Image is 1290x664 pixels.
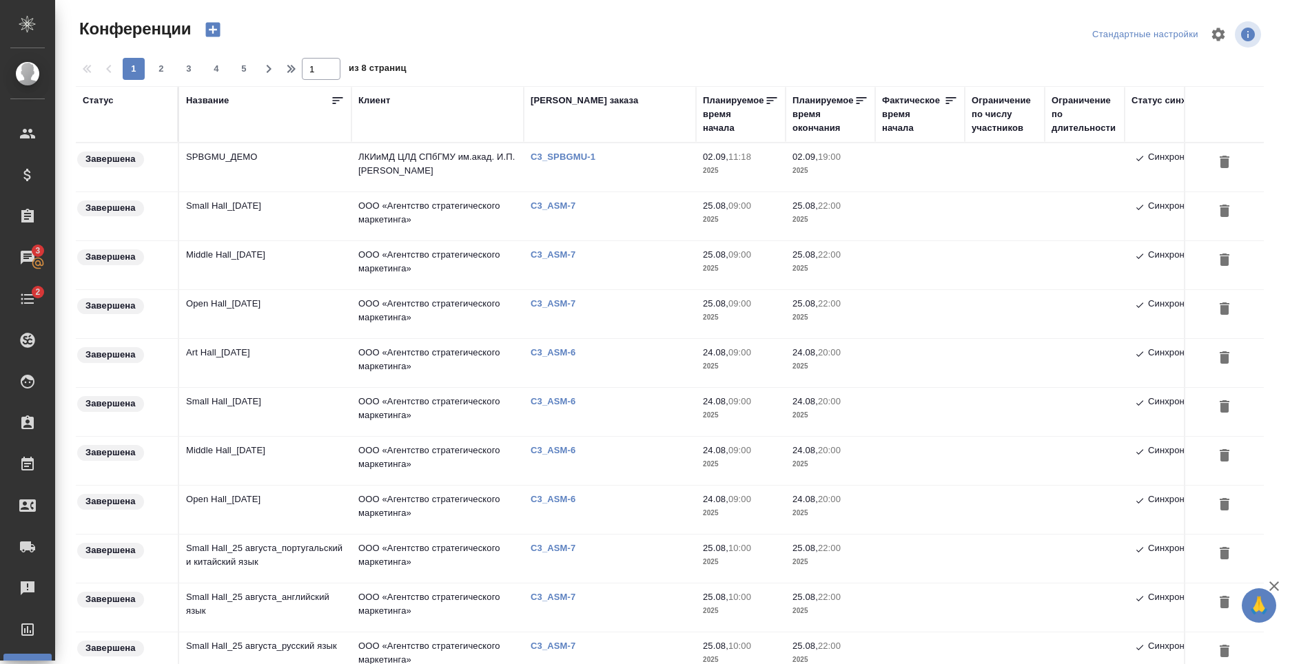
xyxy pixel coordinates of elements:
span: 3 [27,244,48,258]
p: 2025 [792,457,868,471]
div: Фактическое время начала [882,94,944,135]
p: 11:18 [728,152,751,162]
p: 25.08, [703,298,728,309]
a: C3_ASM-7 [531,298,586,309]
p: Синхронизировано [1148,346,1229,362]
button: 5 [233,58,255,80]
button: Удалить [1213,150,1236,176]
p: 2025 [703,555,779,569]
p: 25.08, [792,249,818,260]
p: C3_ASM-7 [531,641,586,651]
div: Ограничение по длительности [1052,94,1118,135]
p: Синхронизировано [1148,541,1229,558]
p: 24.08, [703,494,728,504]
p: 2025 [703,311,779,324]
a: C3_ASM-7 [531,592,586,602]
td: SPBGMU_ДЕМО [179,143,351,191]
td: ООО «Агентство стратегического маркетинга» [351,290,524,338]
p: 25.08, [792,298,818,309]
p: 25.08, [703,641,728,651]
p: C3_ASM-7 [531,543,586,553]
p: 25.08, [792,641,818,651]
button: 3 [178,58,200,80]
p: Завершена [85,299,136,313]
p: Синхронизировано [1148,444,1229,460]
p: 2025 [792,213,868,227]
p: 22:00 [818,543,841,553]
p: 25.08, [703,592,728,602]
p: 09:00 [728,347,751,357]
p: 2025 [792,360,868,373]
td: ЛКИиМД ЦЛД СПбГМУ им.акад. И.П.[PERSON_NAME] [351,143,524,191]
p: 2025 [703,360,779,373]
p: Завершена [85,495,136,508]
p: 2025 [792,408,868,422]
div: Статус синхронизации [1132,94,1235,107]
p: Синхронизировано [1148,639,1229,656]
p: 20:00 [818,396,841,406]
p: Синхронизировано [1148,248,1229,264]
a: 2 [3,282,52,316]
span: из 8 страниц [349,60,407,80]
p: 19:00 [818,152,841,162]
span: Посмотреть информацию [1235,21,1264,48]
td: Small Hall_[DATE] [179,388,351,436]
td: ООО «Агентство стратегического маркетинга» [351,241,524,289]
p: 20:00 [818,347,841,357]
span: 🙏 [1247,591,1271,620]
p: 09:00 [728,445,751,455]
p: 2025 [703,408,779,422]
span: Настроить таблицу [1202,18,1235,51]
p: 10:00 [728,592,751,602]
p: 2025 [703,506,779,520]
button: Удалить [1213,590,1236,616]
p: 24.08, [792,445,818,455]
span: 4 [205,62,227,76]
p: 09:00 [728,494,751,504]
p: 2025 [792,311,868,324]
div: [PERSON_NAME] заказа [531,94,638,107]
p: 2025 [703,213,779,227]
div: Планируемое время начала [703,94,765,135]
td: Open Hall_[DATE] [179,290,351,338]
a: C3_SPBGMU-1 [531,152,606,162]
p: Синхронизировано [1148,150,1229,167]
div: Статус [83,94,114,107]
p: 2025 [792,555,868,569]
td: Art Hall_[DATE] [179,339,351,387]
td: ООО «Агентство стратегического маркетинга» [351,535,524,583]
p: 2025 [792,506,868,520]
p: 09:00 [728,396,751,406]
button: Удалить [1213,248,1236,273]
div: Планируемое время окончания [792,94,854,135]
a: 3 [3,240,52,275]
div: Клиент [358,94,390,107]
p: 22:00 [818,298,841,309]
p: 22:00 [818,641,841,651]
td: Small Hall_25 августа_английский язык [179,583,351,632]
span: 5 [233,62,255,76]
p: C3_ASM-6 [531,396,586,406]
td: Open Hall_[DATE] [179,486,351,534]
p: 25.08, [792,543,818,553]
p: 2025 [703,262,779,276]
p: Завершена [85,592,136,606]
p: 09:00 [728,200,751,211]
a: C3_ASM-6 [531,445,586,455]
span: 2 [27,285,48,299]
button: Удалить [1213,541,1236,567]
p: Завершена [85,543,136,557]
p: Синхронизировано [1148,297,1229,313]
td: ООО «Агентство стратегического маркетинга» [351,583,524,632]
p: Завершена [85,397,136,411]
p: 02.09, [703,152,728,162]
p: 2025 [703,457,779,471]
div: Ограничение по числу участников [972,94,1038,135]
button: Удалить [1213,395,1236,420]
p: Завершена [85,641,136,655]
button: Удалить [1213,297,1236,322]
td: ООО «Агентство стратегического маркетинга» [351,339,524,387]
